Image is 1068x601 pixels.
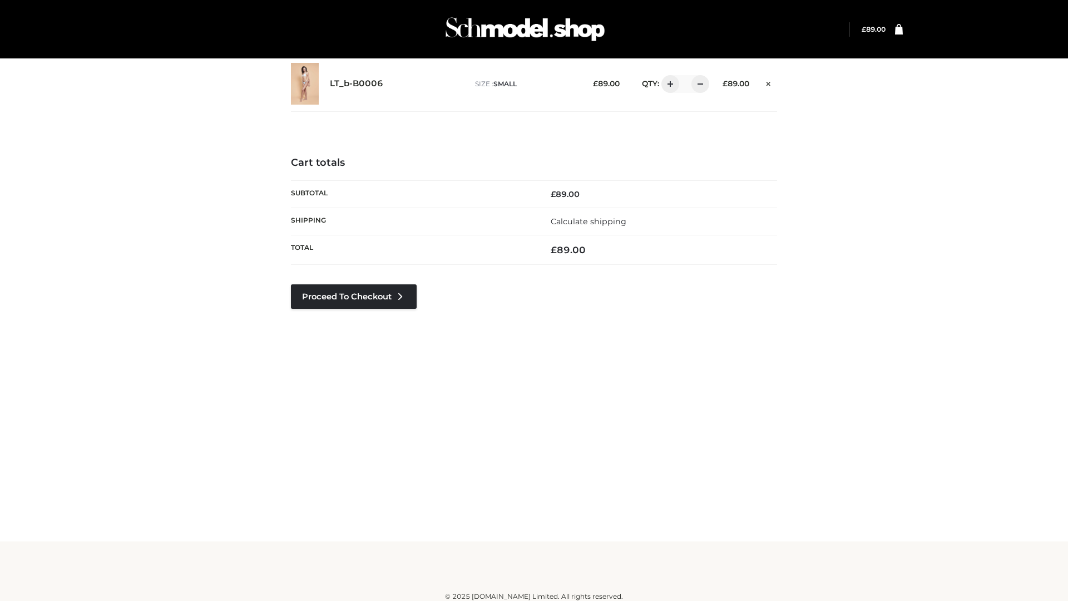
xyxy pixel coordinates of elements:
img: Schmodel Admin 964 [442,7,609,51]
a: Calculate shipping [551,216,626,226]
a: Proceed to Checkout [291,284,417,309]
span: £ [551,189,556,199]
span: SMALL [493,80,517,88]
th: Shipping [291,208,534,235]
th: Subtotal [291,180,534,208]
h4: Cart totals [291,157,777,169]
th: Total [291,235,534,265]
bdi: 89.00 [551,244,586,255]
p: size : [475,79,576,89]
span: £ [551,244,557,255]
bdi: 89.00 [551,189,580,199]
span: £ [593,79,598,88]
a: £89.00 [862,25,886,33]
span: £ [723,79,728,88]
bdi: 89.00 [862,25,886,33]
div: QTY: [631,75,705,93]
bdi: 89.00 [723,79,749,88]
bdi: 89.00 [593,79,620,88]
a: LT_b-B0006 [330,78,383,89]
span: £ [862,25,866,33]
img: LT_b-B0006 - SMALL [291,63,319,105]
a: Remove this item [760,75,777,90]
